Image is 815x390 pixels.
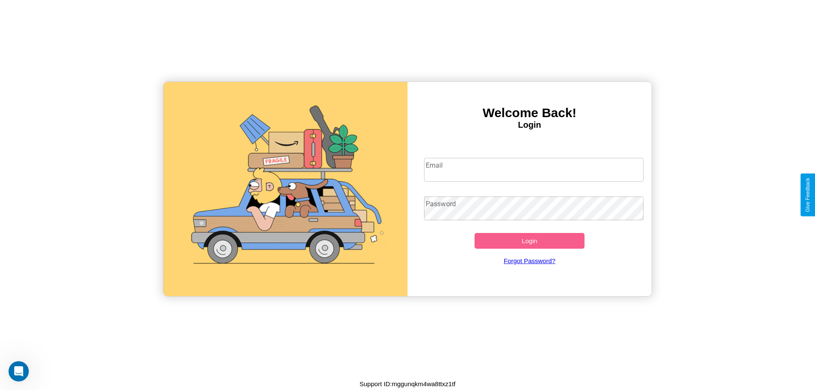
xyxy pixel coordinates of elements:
[420,249,640,273] a: Forgot Password?
[163,82,407,296] img: gif
[407,106,652,120] h3: Welcome Back!
[805,178,811,212] div: Give Feedback
[8,361,29,382] iframe: Intercom live chat
[360,378,455,390] p: Support ID: mggunqkm4wa8ttxz1tf
[407,120,652,130] h4: Login
[475,233,585,249] button: Login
